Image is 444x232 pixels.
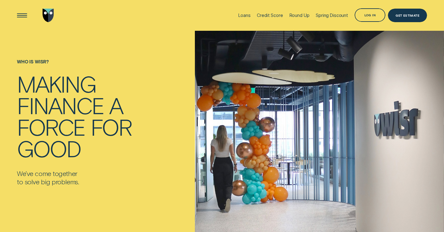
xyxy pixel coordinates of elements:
[17,138,81,159] div: good
[17,73,132,159] h4: Making finance a force for good
[316,13,348,18] div: Spring Discount
[109,94,123,116] div: a
[290,13,310,18] div: Round Up
[388,9,427,22] a: Get Estimate
[238,13,250,18] div: Loans
[43,9,54,22] img: Wisr
[355,8,385,22] button: Log in
[257,13,283,18] div: Credit Score
[17,116,85,138] div: force
[91,116,132,138] div: for
[17,169,132,186] p: We’ve come together to solve big problems.
[17,94,104,116] div: finance
[15,9,29,22] button: Open Menu
[17,59,132,73] h1: Who is Wisr?
[17,73,96,94] div: Making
